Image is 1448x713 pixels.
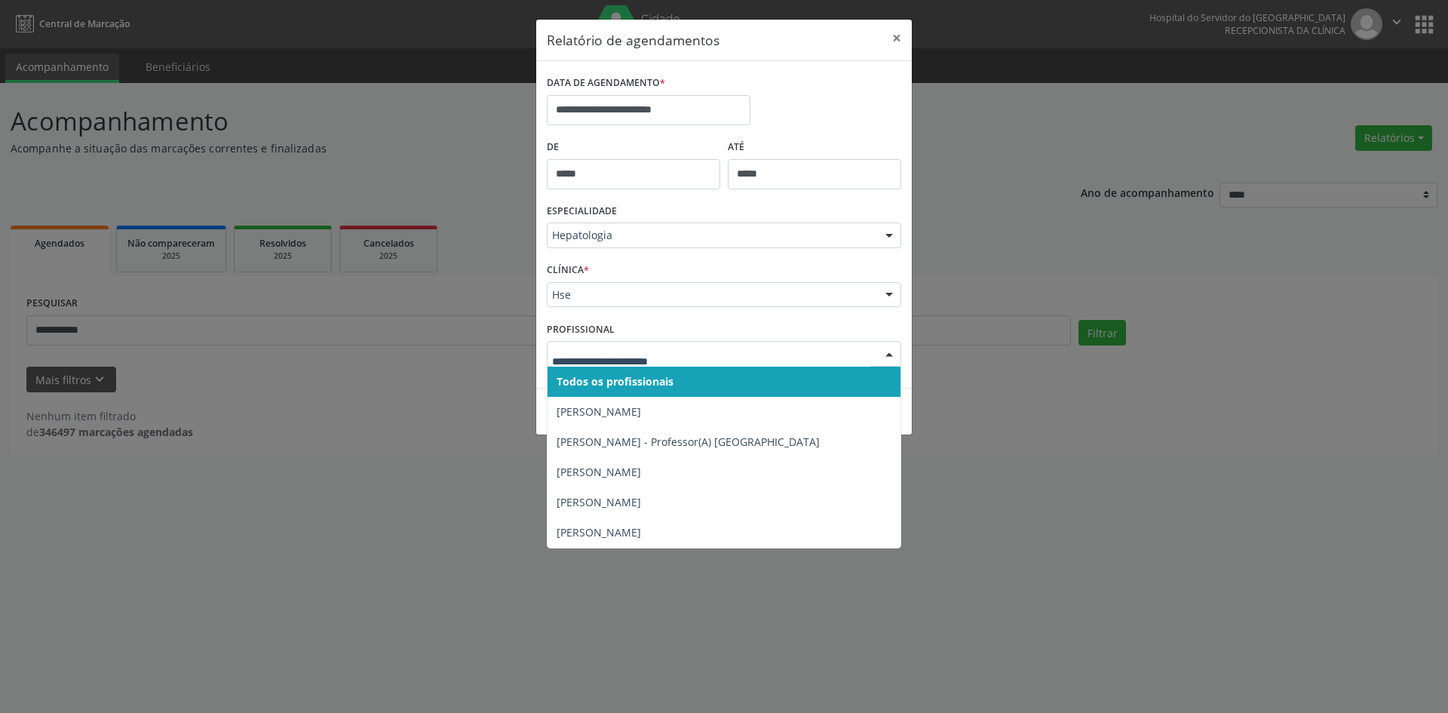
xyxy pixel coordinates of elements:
span: Hse [552,287,870,303]
span: [PERSON_NAME] [557,495,641,509]
label: CLÍNICA [547,259,589,282]
h5: Relatório de agendamentos [547,30,719,50]
span: [PERSON_NAME] [557,525,641,539]
span: [PERSON_NAME] [557,465,641,479]
label: PROFISSIONAL [547,318,615,341]
button: Close [882,20,912,57]
span: Hepatologia [552,228,870,243]
label: ATÉ [728,136,901,159]
label: DATA DE AGENDAMENTO [547,72,665,95]
span: Todos os profissionais [557,374,673,389]
label: ESPECIALIDADE [547,200,617,223]
label: De [547,136,720,159]
span: [PERSON_NAME] - Professor(A) [GEOGRAPHIC_DATA] [557,435,820,449]
span: [PERSON_NAME] [557,404,641,419]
